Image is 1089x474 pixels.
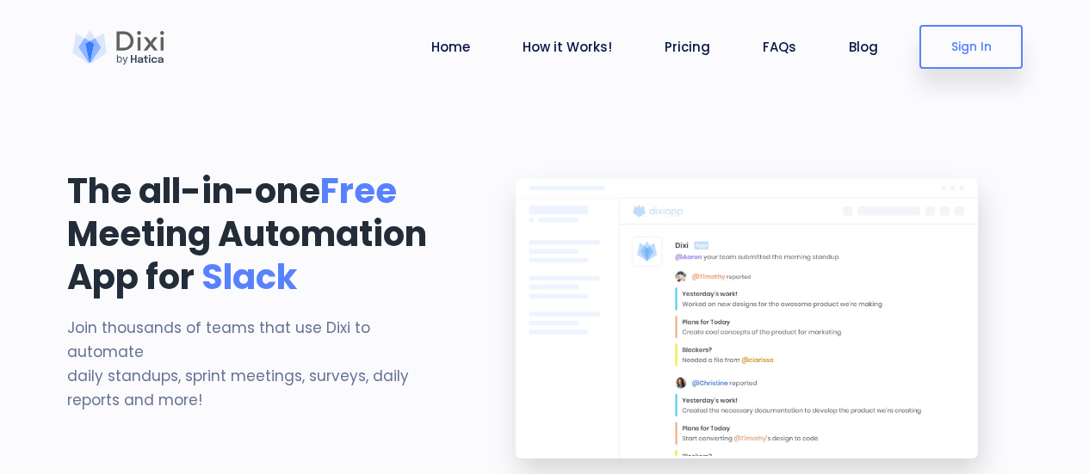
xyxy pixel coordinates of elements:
[67,316,450,412] p: Join thousands of teams that use Dixi to automate daily standups, sprint meetings, surveys, daily...
[756,37,803,57] a: FAQs
[658,37,717,57] a: Pricing
[67,169,450,299] h1: The all-in-one Meeting Automation App for
[201,253,297,301] span: Slack
[919,25,1023,69] a: Sign In
[842,37,885,57] a: Blog
[320,167,397,215] span: Free
[424,37,477,57] a: Home
[516,37,619,57] a: How it Works!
